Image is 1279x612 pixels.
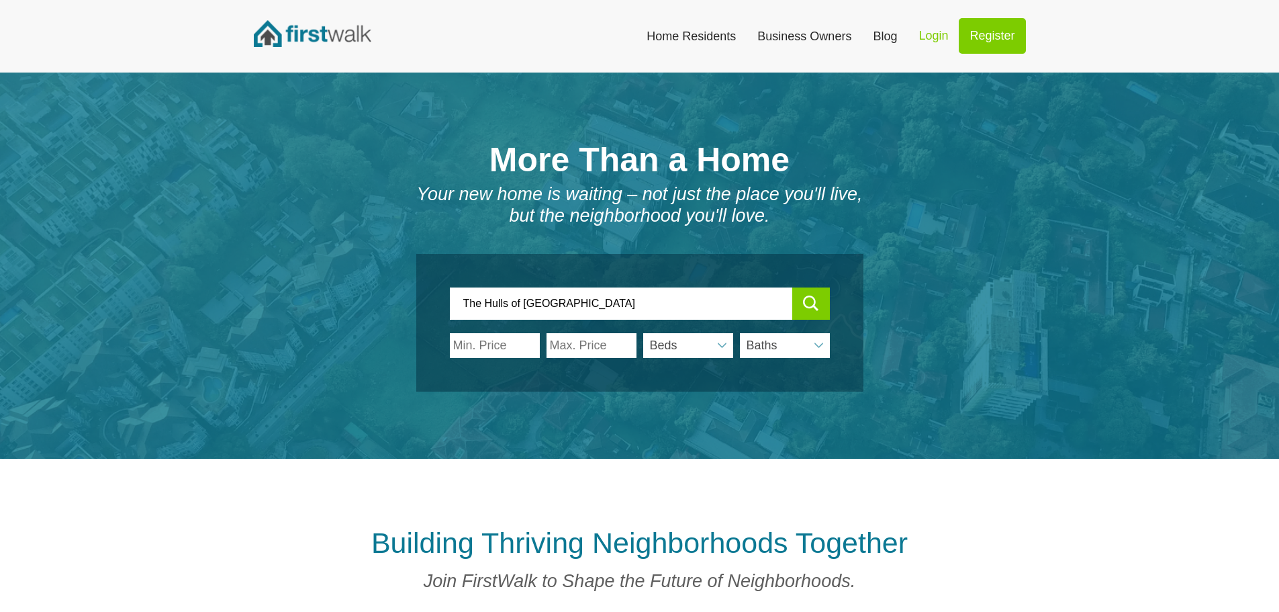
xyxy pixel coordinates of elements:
a: Blog [862,21,908,51]
input: Enter zip, city or community [450,288,792,320]
p: Your new home is waiting – not just the place you'll live, but the neighborhood you'll love. [416,183,863,227]
h2: Building Thriving Neighborhoods Together [254,526,1026,561]
h1: More Than a Home [416,140,863,180]
a: Home Residents [636,21,747,51]
a: Business Owners [747,21,862,51]
input: Max. Price [547,333,636,358]
img: FirstWalk [254,20,371,47]
div: Join FirstWalk to Shape the Future of Neighborhoods. [254,572,1026,591]
input: Min. Price [450,333,540,358]
a: Register [959,18,1025,54]
a: Login [908,18,959,54]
